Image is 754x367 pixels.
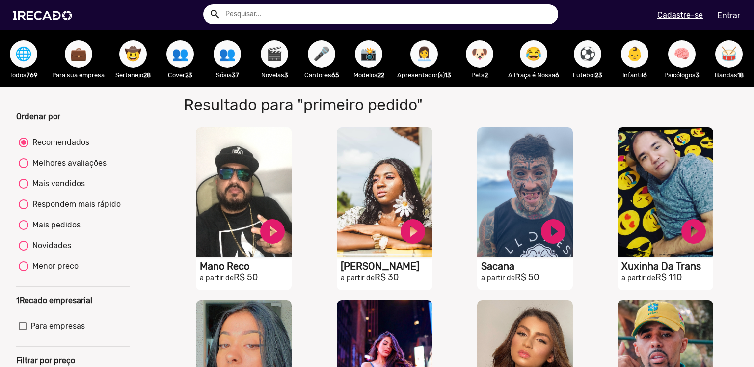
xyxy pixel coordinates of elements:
[28,240,71,252] div: Novidades
[737,71,744,79] b: 18
[16,112,60,121] b: Ordenar por
[663,70,700,80] p: Psicólogos
[481,272,573,283] h2: R$ 50
[266,40,283,68] span: 🎬
[331,71,339,79] b: 65
[341,272,432,283] h2: R$ 30
[176,95,546,114] h1: Resultado para "primeiro pedido"
[416,40,432,68] span: 👩‍💼
[715,40,743,68] button: 🥁
[445,71,451,79] b: 13
[30,320,85,332] span: Para empresas
[481,260,573,272] h1: Sacana
[28,198,121,210] div: Respondem mais rápido
[10,40,37,68] button: 🌐
[308,40,335,68] button: 🎤
[206,5,223,22] button: Example home icon
[200,260,292,272] h1: Mano Reco
[377,71,384,79] b: 22
[398,217,428,246] a: play_circle_filled
[143,71,151,79] b: 28
[618,127,713,257] video: S1RECADO vídeos dedicados para fãs e empresas
[520,40,547,68] button: 😂
[350,70,387,80] p: Modelos
[119,40,147,68] button: 🤠
[337,127,432,257] video: S1RECADO vídeos dedicados para fãs e empresas
[209,8,221,20] mat-icon: Example home icon
[621,260,713,272] h1: Xuxinha Da Trans
[185,71,192,79] b: 23
[200,274,234,282] small: a partir de
[485,71,488,79] b: 2
[28,260,79,272] div: Menor preco
[574,40,601,68] button: ⚽
[16,356,75,365] b: Filtrar por preço
[341,260,432,272] h1: [PERSON_NAME]
[539,217,568,246] a: play_circle_filled
[27,71,38,79] b: 769
[616,70,653,80] p: Infantil
[643,71,647,79] b: 6
[232,71,239,79] b: 37
[355,40,382,68] button: 📸
[166,40,194,68] button: 👥
[65,40,92,68] button: 💼
[114,70,152,80] p: Sertanejo
[508,70,559,80] p: A Praça é Nossa
[569,70,606,80] p: Futebol
[15,40,32,68] span: 🌐
[256,70,293,80] p: Novelas
[621,274,655,282] small: a partir de
[668,40,696,68] button: 🧠
[218,4,558,24] input: Pesquisar...
[621,272,713,283] h2: R$ 110
[679,217,708,246] a: play_circle_filled
[673,40,690,68] span: 🧠
[200,272,292,283] h2: R$ 50
[284,71,288,79] b: 3
[16,296,92,305] b: 1Recado empresarial
[341,274,375,282] small: a partir de
[626,40,643,68] span: 👶
[28,137,89,148] div: Recomendados
[477,127,573,257] video: S1RECADO vídeos dedicados para fãs e empresas
[410,40,438,68] button: 👩‍💼
[209,70,246,80] p: Sósia
[657,10,703,20] u: Cadastre-se
[261,40,288,68] button: 🎬
[162,70,199,80] p: Cover
[481,274,515,282] small: a partir de
[471,40,488,68] span: 🐶
[721,40,737,68] span: 🥁
[28,178,85,190] div: Mais vendidos
[313,40,330,68] span: 🎤
[219,40,236,68] span: 👥
[621,40,648,68] button: 👶
[196,127,292,257] video: S1RECADO vídeos dedicados para fãs e empresas
[303,70,340,80] p: Cantores
[28,157,107,169] div: Melhores avaliações
[579,40,596,68] span: ⚽
[70,40,87,68] span: 💼
[466,40,493,68] button: 🐶
[214,40,241,68] button: 👥
[525,40,542,68] span: 😂
[711,7,747,24] a: Entrar
[258,217,287,246] a: play_circle_filled
[461,70,498,80] p: Pets
[172,40,188,68] span: 👥
[397,70,451,80] p: Apresentador(a)
[555,71,559,79] b: 6
[28,219,81,231] div: Mais pedidos
[595,71,602,79] b: 23
[696,71,700,79] b: 3
[52,70,105,80] p: Para sua empresa
[360,40,377,68] span: 📸
[125,40,141,68] span: 🤠
[710,70,748,80] p: Bandas
[5,70,42,80] p: Todos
